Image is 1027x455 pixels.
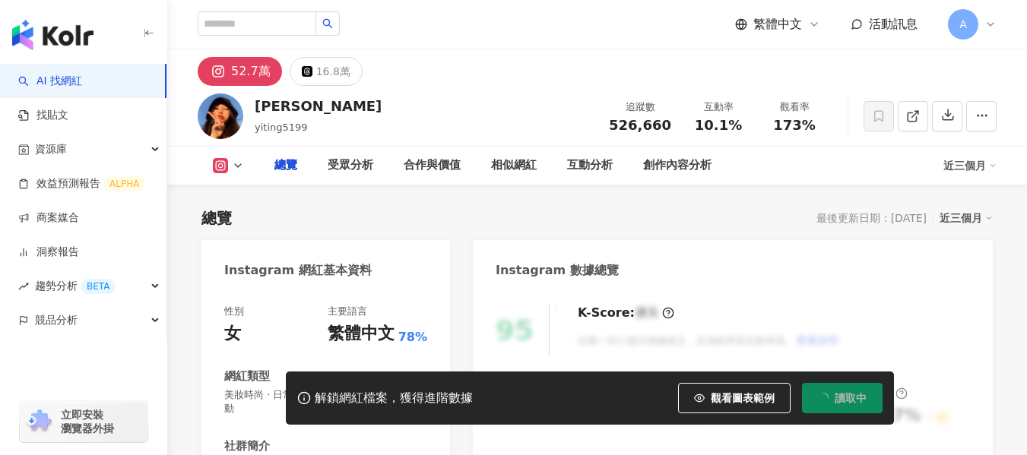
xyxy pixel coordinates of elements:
div: 總覽 [201,207,232,229]
span: 78% [398,329,427,346]
div: 近三個月 [940,208,993,228]
div: 網紅類型 [224,368,270,384]
img: KOL Avatar [198,93,243,139]
button: 讀取中 [802,383,883,413]
div: 性別 [224,305,244,318]
div: 受眾分析 [328,156,373,175]
div: 女 [224,322,241,346]
div: 主要語言 [328,305,367,318]
div: K-Score : [578,305,674,321]
div: 52.7萬 [231,61,271,82]
span: 觀看圖表範例 [711,392,775,404]
div: 追蹤數 [609,100,671,115]
a: 找貼文 [18,108,68,123]
span: A [959,16,967,33]
img: logo [12,20,94,50]
div: 互動分析 [567,156,613,175]
span: 競品分析 [35,303,78,337]
span: yiting5199 [255,122,308,133]
a: 洞察報告 [18,245,79,260]
span: 10.1% [695,118,742,133]
button: 觀看圖表範例 [678,383,791,413]
div: Instagram 網紅基本資料 [224,262,372,279]
a: 商案媒合 [18,210,79,226]
a: 效益預測報告ALPHA [18,176,145,191]
div: 觀看率 [765,100,823,115]
span: search [322,18,333,29]
div: 創作內容分析 [643,156,712,175]
div: Instagram 數據總覽 [496,262,619,279]
div: 相似網紅 [491,156,537,175]
div: BETA [81,279,116,294]
div: 最後更新日期：[DATE] [816,212,927,224]
button: 52.7萬 [198,57,282,86]
button: 16.8萬 [290,57,363,86]
div: [PERSON_NAME] [255,96,382,115]
span: 繁體中文 [753,16,802,33]
a: chrome extension立即安裝 瀏覽器外掛 [20,401,147,442]
span: 趨勢分析 [35,269,116,303]
div: 近三個月 [943,153,997,178]
div: 解鎖網紅檔案，獲得進階數據 [315,390,473,406]
div: 互動率 [689,100,747,115]
div: 繁體中文 [328,322,395,346]
span: rise [18,281,29,292]
div: 總覽 [274,156,297,175]
span: 立即安裝 瀏覽器外掛 [61,408,114,435]
span: 526,660 [609,117,671,133]
div: 社群簡介 [224,438,270,454]
a: searchAI 找網紅 [18,74,82,89]
img: chrome extension [24,409,54,434]
span: 173% [773,118,816,133]
span: 活動訊息 [869,17,918,31]
div: 合作與價值 [404,156,461,175]
span: 資源庫 [35,132,67,166]
div: 16.8萬 [316,61,350,82]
